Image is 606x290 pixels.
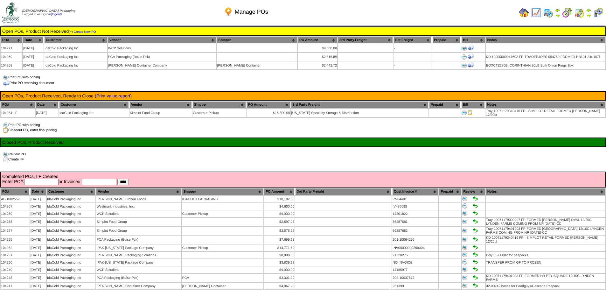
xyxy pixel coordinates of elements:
td: 104251 [1,252,30,258]
td: [DATE] [30,244,46,251]
td: AF-100255-1 [1,196,30,202]
td: NO INVOICE [392,259,438,266]
img: Set to Handled [473,259,478,265]
td: [DATE] [30,196,46,202]
th: 3rd Party Freight [295,188,392,195]
th: Date [36,101,59,108]
td: KD-10071179340416 FP - SIMPLOT RETAIL FORMED [PERSON_NAME] 12/20ct [486,236,605,244]
img: Print [462,228,467,233]
img: clone.gif [3,157,8,162]
img: Print [462,110,467,115]
td: [PERSON_NAME] Packaging Solutions [96,252,181,258]
td: 104255 [1,236,30,244]
td: 104258 [1,218,30,226]
img: Print [462,196,467,201]
td: 56287681 [392,218,438,226]
td: - [394,44,431,52]
td: Tray-10071179009207 FP-FORMED [PERSON_NAME] OVAL 12/20C LYNDEN FARMS COMING FROM NR [DATE]-CC [486,218,605,226]
td: PN64401 [392,196,438,202]
th: Prepaid [432,37,461,44]
td: 104252 [1,244,30,251]
th: PO Amount [247,101,290,108]
th: Bill [461,101,485,108]
th: Customer [47,188,95,195]
td: IPAK-[US_STATE] Package Company [96,259,181,266]
img: Print [462,252,467,257]
td: [PERSON_NAME] Container Company [108,61,216,69]
img: Print [462,54,467,60]
td: KD-10071179491903 FP-FORMED HB PTY SQUARE 12/10C LYNDEN FARMS [486,274,605,282]
td: [DATE] [30,227,46,235]
img: arrowleft.gif [586,8,591,13]
td: [DATE] [30,259,46,266]
td: IdaCold Packaging Inc [47,259,95,266]
td: IdaCold Packaging Inc [47,283,95,289]
th: Bill [461,37,485,44]
div: $4,067.20 [264,284,294,288]
td: IdaCold Packaging Inc [47,244,95,251]
td: TRANSFER FROM GF TO FROZEN [486,259,605,266]
img: Set to Handled [473,252,478,257]
img: Set to Handled [473,275,478,280]
td: IdaCold Packaging Inc [47,196,95,202]
td: 104268 [1,61,22,69]
img: zoroco-logo-small.webp [2,2,19,23]
img: print.gif [3,152,8,157]
td: [DATE] [30,274,46,282]
td: 14185977 [392,266,438,273]
td: 56287682 [392,227,438,235]
td: 202-10037612 [392,274,438,282]
img: home.gif [519,8,529,18]
span: [DEMOGRAPHIC_DATA] Packaging [22,9,75,13]
img: calendarprod.gif [543,8,553,18]
img: clipboard.gif [3,128,8,133]
td: WCP Solutions [96,210,181,217]
img: print.gif [3,123,8,128]
td: IDACOLD PACKAGING [182,196,263,202]
img: line_graph.gif [531,8,541,18]
img: Print Receiving Document [468,45,474,51]
a: (+) Create New PO [69,30,96,34]
span: Manage POs [235,9,268,15]
td: - [394,61,431,69]
th: Shipper [217,37,297,44]
td: 104247 [1,283,30,289]
img: Print [462,245,467,250]
td: [DATE] [23,53,44,61]
th: PO# [1,101,35,108]
td: IdaCold Packaging Inc [44,44,107,52]
td: Customer Pickup [192,109,246,117]
img: Set to Handled [473,203,478,209]
th: Notes [485,101,605,108]
div: $2,442.72 [298,64,337,67]
td: 261399 [392,283,438,289]
th: Shipper [192,101,246,108]
img: Print Receiving Document [468,53,474,60]
th: Notes [486,188,605,195]
td: PCA Packaging (Boise Pck) [96,274,181,282]
td: Customer Pickup [182,210,263,217]
img: Set to Handled [473,245,478,250]
img: Set to Handled [473,211,478,216]
th: Cust Invoice # [392,188,438,195]
td: [PERSON_NAME] Container [182,283,263,289]
td: PCA Packaging (Boise Pck) [108,53,216,61]
img: arrowright.gif [586,13,591,18]
img: Print [462,259,467,265]
td: IdaCold Packaging Inc [47,210,95,217]
td: 104249 [1,266,30,273]
th: PO Amount [298,37,337,44]
td: [DATE] [23,44,44,52]
td: [PERSON_NAME] Container [217,61,297,69]
img: Set to Handled [473,267,478,272]
img: Print [462,283,467,288]
div: $14,771.60 [264,246,294,250]
th: Prepaid [429,101,461,108]
td: 104248 [1,274,30,282]
img: Set to Handled [473,228,478,233]
td: IdaCold Packaging Inc [47,227,95,235]
td: BOXCTZ280B: CORINTHIAN 20LB Bulk Onion Rings Box [486,61,605,69]
td: Simplot Food Group [129,109,192,117]
img: Print [462,211,467,216]
div: $10,192.00 [264,197,294,201]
